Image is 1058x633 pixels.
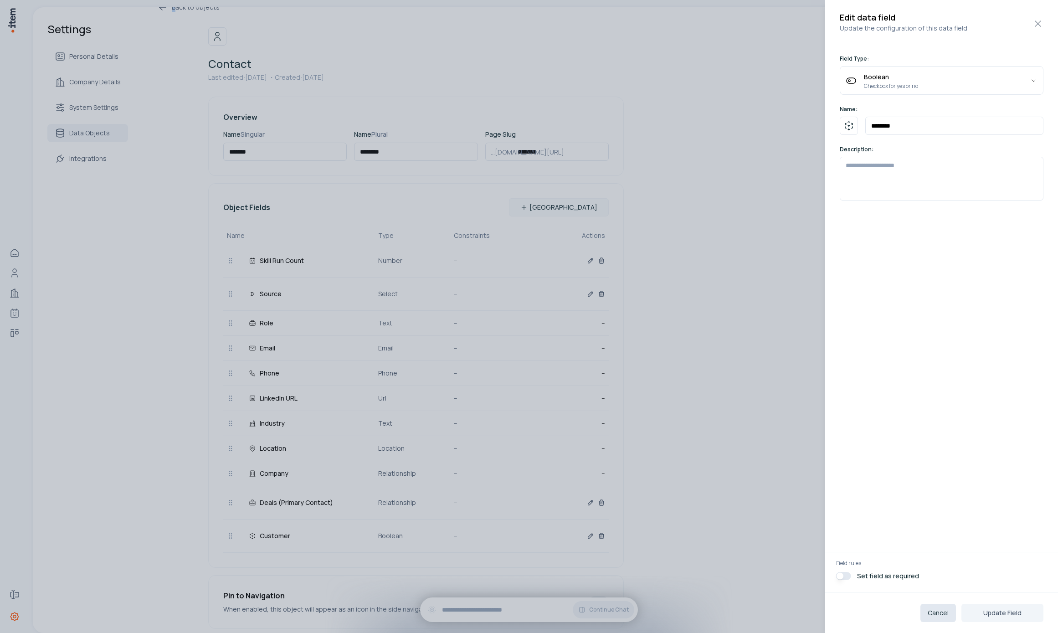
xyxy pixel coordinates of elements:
[840,106,1043,113] p: Name:
[840,24,1043,33] p: Update the configuration of this data field
[840,146,1043,153] p: Description:
[920,604,956,622] button: Cancel
[961,604,1043,622] button: Update Field
[836,560,1047,567] p: Field rules
[840,11,1043,24] h2: Edit data field
[857,571,919,581] p: Set field as required
[840,55,1043,62] p: Field Type:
